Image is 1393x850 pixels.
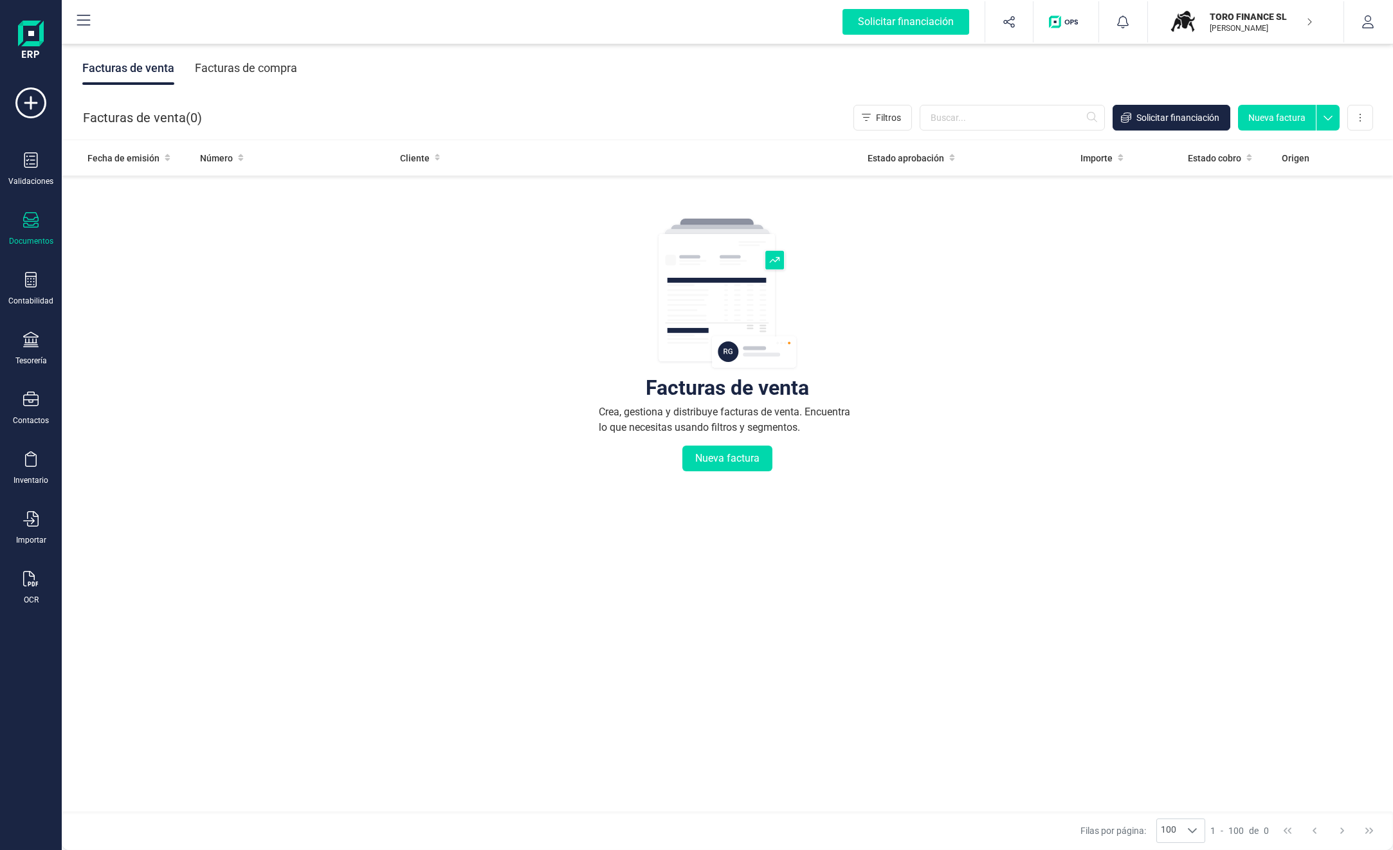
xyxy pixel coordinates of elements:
[876,111,901,124] span: Filtros
[1249,824,1259,837] span: de
[14,475,48,485] div: Inventario
[24,595,39,605] div: OCR
[1210,824,1269,837] div: -
[83,105,202,131] div: Facturas de venta ( )
[1275,818,1300,843] button: First Page
[657,217,798,371] img: img-empty-table.svg
[827,1,985,42] button: Solicitar financiación
[1080,152,1113,165] span: Importe
[9,236,53,246] div: Documentos
[1169,8,1197,36] img: TO
[1049,15,1083,28] img: Logo de OPS
[682,446,772,471] button: Nueva factura
[868,152,944,165] span: Estado aprobación
[1302,818,1327,843] button: Previous Page
[16,535,46,545] div: Importar
[1357,818,1381,843] button: Last Page
[1238,105,1316,131] button: Nueva factura
[1282,152,1309,165] span: Origen
[1041,1,1091,42] button: Logo de OPS
[1210,23,1313,33] p: [PERSON_NAME]
[853,105,912,131] button: Filtros
[1113,105,1230,131] button: Solicitar financiación
[190,109,197,127] span: 0
[18,21,44,62] img: Logo Finanedi
[400,152,430,165] span: Cliente
[8,296,53,306] div: Contabilidad
[646,381,809,394] div: Facturas de venta
[1136,111,1219,124] span: Solicitar financiación
[1264,824,1269,837] span: 0
[920,105,1105,131] input: Buscar...
[13,415,49,426] div: Contactos
[1228,824,1244,837] span: 100
[82,51,174,85] div: Facturas de venta
[1210,824,1215,837] span: 1
[1330,818,1354,843] button: Next Page
[8,176,53,186] div: Validaciones
[1163,1,1328,42] button: TOTORO FINANCE SL[PERSON_NAME]
[87,152,159,165] span: Fecha de emisión
[599,404,856,435] div: Crea, gestiona y distribuye facturas de venta. Encuentra lo que necesitas usando filtros y segmen...
[1188,152,1241,165] span: Estado cobro
[15,356,47,366] div: Tesorería
[1210,10,1313,23] p: TORO FINANCE SL
[200,152,233,165] span: Número
[1157,819,1180,842] span: 100
[1080,818,1205,843] div: Filas por página:
[842,9,969,35] div: Solicitar financiación
[195,51,297,85] div: Facturas de compra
